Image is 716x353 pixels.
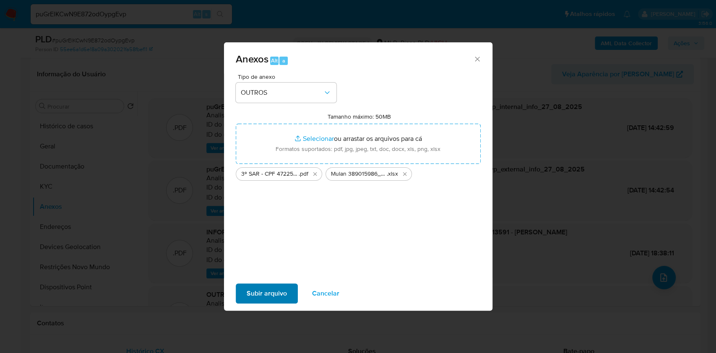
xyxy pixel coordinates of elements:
[473,55,481,62] button: Fechar
[236,164,481,181] ul: Arquivos selecionados
[310,169,320,179] button: Excluir 3º SAR - CPF 47225513591 - JERONIMO BATISTA PEREIRA - Documentos Google.pdf
[236,283,298,304] button: Subir arquivo
[331,170,387,178] span: Mulan 389015986_2025_08_27_10_53_40
[387,170,398,178] span: .xlsx
[400,169,410,179] button: Excluir Mulan 389015986_2025_08_27_10_53_40.xlsx
[271,57,278,65] span: Alt
[328,113,391,120] label: Tamanho máximo: 50MB
[301,283,350,304] button: Cancelar
[312,284,339,303] span: Cancelar
[236,52,268,66] span: Anexos
[241,88,323,97] span: OUTROS
[236,83,336,103] button: OUTROS
[238,74,338,80] span: Tipo de anexo
[241,170,299,178] span: 3º SAR - CPF 47225513591 - [PERSON_NAME] - Documentos Google
[247,284,287,303] span: Subir arquivo
[299,170,308,178] span: .pdf
[282,57,285,65] span: a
